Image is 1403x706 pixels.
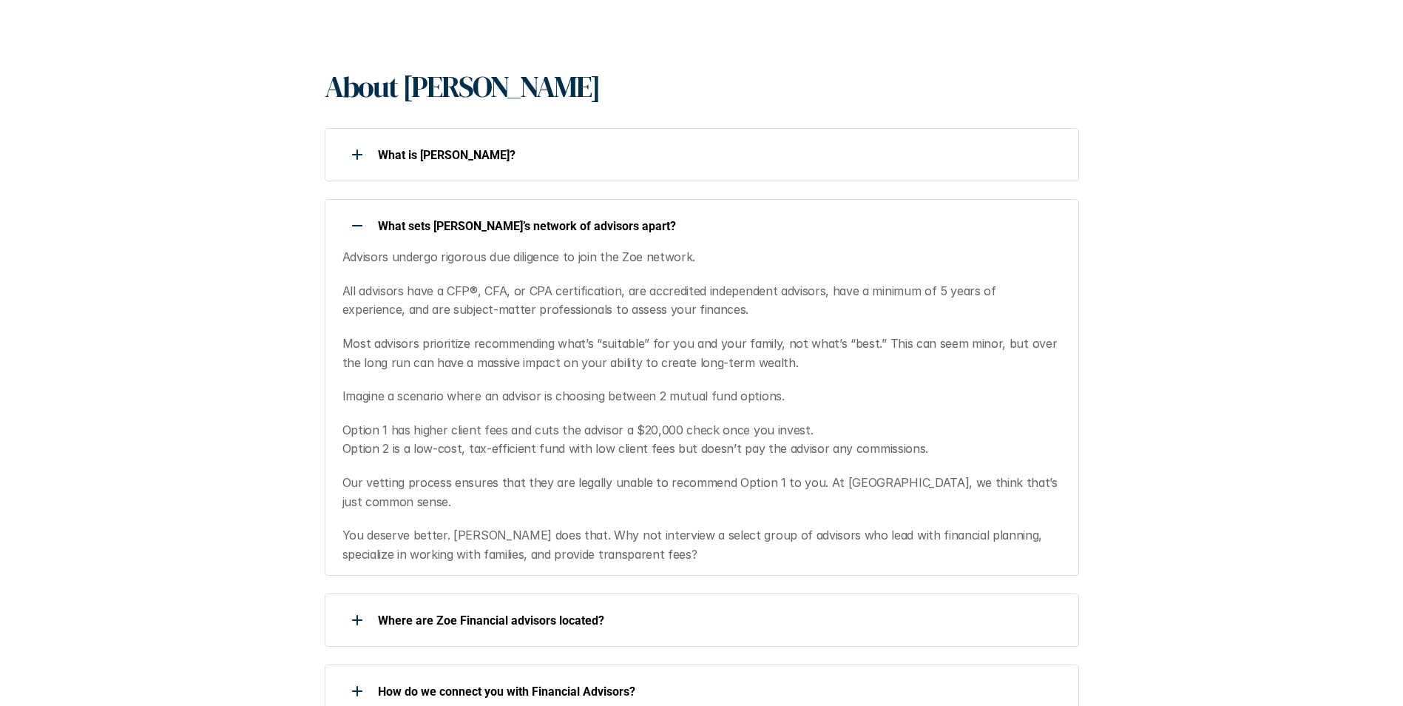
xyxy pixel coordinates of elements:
p: Our vetting process ensures that they are legally unable to recommend Option 1 to you. At [GEOGRA... [342,474,1061,511]
p: Where are Zoe Financial advisors located? [378,613,1060,628]
p: Imagine a scenario where an advisor is choosing between 2 mutual fund options. [342,387,1061,406]
p: Most advisors prioritize recommending what’s “suitable” for you and your family, not what’s “best... [342,334,1061,372]
p: All advisors have a CFP®, CFA, or CPA certification, are accredited independent advisors, have a ... [342,282,1061,320]
p: Option 1 has higher client fees and cuts the advisor a $20,000 check once you invest. Option 2 is... [342,421,1061,459]
p: How do we connect you with Financial Advisors? [378,685,1060,699]
p: What sets [PERSON_NAME]’s network of advisors apart? [378,219,1060,233]
p: You deserve better. [PERSON_NAME] does that. Why not interview a select group of advisors who lea... [342,526,1061,564]
p: What is [PERSON_NAME]? [378,148,1060,162]
p: Advisors undergo rigorous due diligence to join the Zoe network. [342,248,1061,267]
h1: About [PERSON_NAME] [325,69,600,104]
